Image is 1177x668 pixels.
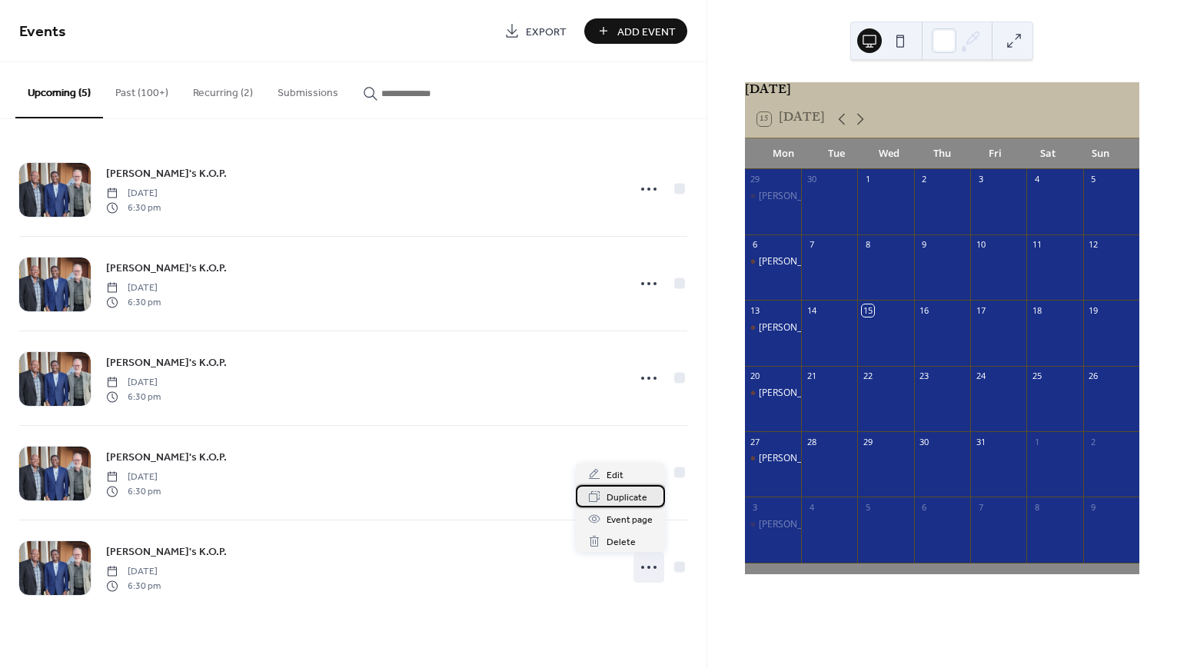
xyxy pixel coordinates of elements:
a: [PERSON_NAME]'s K.O.P. [106,259,227,277]
div: Tue [810,138,863,169]
div: 7 [806,239,817,251]
span: [PERSON_NAME]'s K.O.P. [106,261,227,277]
span: [PERSON_NAME]'s K.O.P. [106,166,227,182]
div: 6 [750,239,761,251]
div: 1 [862,174,873,185]
div: 3 [975,174,986,185]
div: 28 [806,436,817,447]
div: 17 [975,304,986,316]
div: 4 [1031,174,1042,185]
div: Eddie V's K.O.P. [745,190,801,203]
div: 3 [750,501,761,513]
a: [PERSON_NAME]'s K.O.P. [106,543,227,560]
span: 6:30 pm [106,295,161,309]
div: 30 [806,174,817,185]
div: 10 [975,239,986,251]
div: 12 [1088,239,1099,251]
span: [DATE] [106,187,161,201]
div: [PERSON_NAME]'s K.O.P. [759,452,865,465]
span: Add Event [617,24,676,40]
div: Wed [863,138,916,169]
div: [PERSON_NAME]'s K.O.P. [759,190,865,203]
div: 25 [1031,371,1042,382]
div: 4 [806,501,817,513]
a: Export [493,18,578,44]
div: 21 [806,371,817,382]
div: [DATE] [745,82,1139,101]
div: Eddie V's K.O.P. [745,321,801,334]
div: [PERSON_NAME]'s K.O.P. [759,321,865,334]
div: 20 [750,371,761,382]
div: 18 [1031,304,1042,316]
a: [PERSON_NAME]'s K.O.P. [106,448,227,466]
div: 8 [1031,501,1042,513]
div: Eddie V's K.O.P. [745,518,801,531]
div: 2 [1088,436,1099,447]
button: Recurring (2) [181,62,265,117]
div: 31 [975,436,986,447]
div: 8 [862,239,873,251]
span: Events [19,17,66,47]
div: [PERSON_NAME]'s K.O.P. [759,518,865,531]
div: 19 [1088,304,1099,316]
div: Eddie V's K.O.P. [745,255,801,268]
button: Upcoming (5) [15,62,103,118]
div: 29 [862,436,873,447]
span: [DATE] [106,376,161,390]
div: Sat [1021,138,1074,169]
button: Submissions [265,62,351,117]
div: Sun [1074,138,1127,169]
div: 23 [919,371,930,382]
div: Fri [969,138,1022,169]
span: 6:30 pm [106,579,161,593]
div: 16 [919,304,930,316]
button: Past (100+) [103,62,181,117]
div: 1 [1031,436,1042,447]
div: 27 [750,436,761,447]
div: Eddie V's K.O.P. [745,387,801,400]
span: Duplicate [607,490,647,506]
div: [PERSON_NAME]'s K.O.P. [759,255,865,268]
span: [DATE] [106,470,161,484]
div: 13 [750,304,761,316]
div: 14 [806,304,817,316]
span: [DATE] [106,565,161,579]
a: [PERSON_NAME]'s K.O.P. [106,354,227,371]
div: 9 [1088,501,1099,513]
div: 5 [1088,174,1099,185]
div: 9 [919,239,930,251]
div: 11 [1031,239,1042,251]
div: 5 [862,501,873,513]
div: 29 [750,174,761,185]
span: 6:30 pm [106,390,161,404]
div: Thu [916,138,969,169]
div: 7 [975,501,986,513]
div: 30 [919,436,930,447]
span: Delete [607,534,636,550]
div: [PERSON_NAME]'s K.O.P. [759,387,865,400]
div: 26 [1088,371,1099,382]
span: [PERSON_NAME]'s K.O.P. [106,355,227,371]
span: 6:30 pm [106,201,161,214]
div: 15 [862,304,873,316]
div: Mon [757,138,810,169]
span: 6:30 pm [106,484,161,498]
div: 2 [919,174,930,185]
button: Add Event [584,18,687,44]
a: [PERSON_NAME]'s K.O.P. [106,165,227,182]
span: Event page [607,512,653,528]
span: [DATE] [106,281,161,295]
span: Export [526,24,567,40]
span: Edit [607,467,623,484]
span: [PERSON_NAME]'s K.O.P. [106,544,227,560]
div: 22 [862,371,873,382]
span: [PERSON_NAME]'s K.O.P. [106,450,227,466]
div: 6 [919,501,930,513]
div: 24 [975,371,986,382]
div: Eddie V's K.O.P. [745,452,801,465]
